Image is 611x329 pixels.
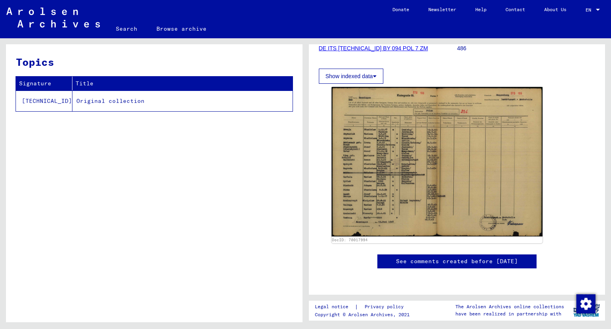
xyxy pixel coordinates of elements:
img: Change consent [576,294,595,313]
img: Arolsen_neg.svg [6,8,100,28]
a: Legal notice [315,303,355,311]
img: 001.jpg [332,87,543,236]
span: EN [586,7,594,13]
td: Original collection [72,91,293,111]
h3: Topics [16,54,292,70]
td: [TECHNICAL_ID] [16,91,72,111]
p: have been realized in partnership with [455,310,564,317]
a: DocID: 70017994 [332,238,368,242]
th: Signature [16,77,72,91]
a: See comments created before [DATE] [396,257,518,266]
a: Privacy policy [358,303,413,311]
img: yv_logo.png [572,300,601,320]
a: Search [106,19,147,38]
p: 486 [457,44,595,53]
div: | [315,303,413,311]
p: The Arolsen Archives online collections [455,303,564,310]
p: Copyright © Arolsen Archives, 2021 [315,311,413,318]
div: Change consent [576,294,595,313]
button: Show indexed data [319,69,383,84]
a: DE ITS [TECHNICAL_ID] BY 094 POL 7 ZM [319,45,428,51]
a: Browse archive [147,19,216,38]
th: Title [72,77,293,91]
